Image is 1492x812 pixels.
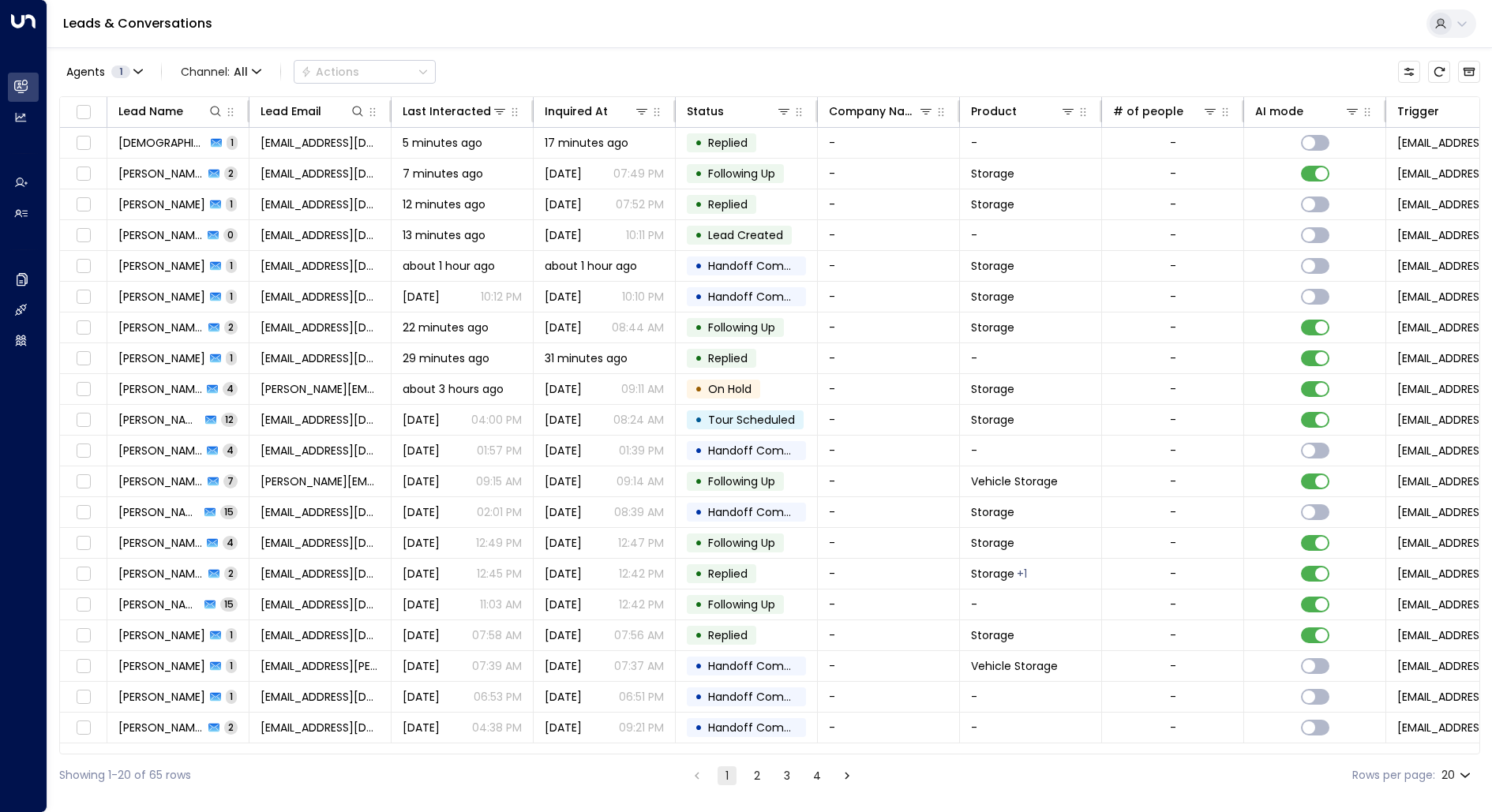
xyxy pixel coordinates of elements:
div: • [695,253,703,279]
td: - [960,128,1102,158]
span: Aleayah Watkins [118,320,204,335]
span: jmdass01@gmail.com [261,196,380,212]
td: - [818,220,960,250]
span: Toggle select row [73,472,93,492]
div: - [1170,135,1176,151]
span: dave.ondek@gmail.com [261,473,380,489]
div: Product [971,102,1076,121]
p: 08:39 AM [614,504,664,520]
span: jmdass01@gmail.com [261,289,380,305]
span: jaycorl@reagan.com [261,658,380,674]
span: about 1 hour ago [545,258,637,274]
span: Storage [971,381,1014,397]
span: Julianne Stein [118,597,200,612]
span: Sep 05, 2025 [403,689,440,705]
p: 07:49 PM [613,166,664,181]
span: 2 [224,167,238,180]
div: • [695,653,703,679]
td: - [818,159,960,189]
td: - [818,128,960,158]
button: page 1 [718,766,737,785]
div: # of people [1113,102,1183,121]
span: Sep 06, 2025 [403,597,440,612]
div: • [695,622,703,649]
span: On Hold [708,381,752,397]
div: Lead Email [261,102,366,121]
span: jmdass01@gmail.com [261,227,380,243]
span: Aug 23, 2025 [545,473,582,489]
span: Sep 05, 2025 [545,320,582,335]
span: Handoff Completed [708,689,819,705]
span: devontruss2@yahoo.com [261,689,380,705]
div: • [695,160,703,187]
span: Tconley5578@gmail.com [261,627,380,643]
div: • [695,129,703,156]
span: Storage [971,289,1014,305]
span: 31 minutes ago [545,350,628,366]
span: Agents [66,66,105,77]
div: - [1170,289,1176,305]
span: boostedkitty412@gmail.com [261,566,380,582]
span: 12 [221,413,238,426]
span: maya.kelly96@gmail.com [261,412,380,428]
div: Status [687,102,792,121]
span: Devon Truss [118,689,205,705]
span: 2 [224,567,238,580]
span: 4 [223,536,238,549]
span: Julia Dassonville [118,258,205,274]
span: Replied [708,627,748,643]
p: 07:37 AM [614,658,664,674]
div: Lead Name [118,102,223,121]
span: Toggle select row [73,256,93,276]
div: • [695,345,703,372]
span: 1 [227,136,238,149]
div: Lead Email [261,102,321,121]
button: Go to next page [838,766,857,785]
p: 01:57 PM [477,443,522,458]
div: • [695,714,703,741]
p: 06:53 PM [474,689,522,705]
span: Toggle select all [73,103,93,122]
div: - [1170,627,1176,643]
span: Sep 04, 2025 [545,566,582,582]
span: Yesterday [545,443,582,458]
span: Sep 04, 2025 [545,412,582,428]
span: Sep 06, 2025 [403,658,440,674]
span: Storage [971,258,1014,274]
button: Archived Leads [1458,61,1480,83]
span: David Ondek [118,473,203,489]
span: Replied [708,135,748,151]
span: juliannesteinsoprano@gmail.com [261,597,380,612]
span: Replied [708,350,748,366]
span: leasminklashes@gmail.com [261,320,380,335]
div: - [1170,166,1176,181]
div: 20 [1441,764,1474,787]
span: kideweknot@gmail.com [261,443,380,458]
div: - [1170,443,1176,458]
div: Inquired At [545,102,650,121]
td: - [818,282,960,312]
p: 12:42 PM [619,566,664,582]
div: • [695,468,703,495]
span: 1 [226,259,237,272]
div: - [1170,473,1176,489]
span: zarras3887@gmail.com [261,166,380,181]
span: Toggle select row [73,441,93,461]
p: 09:14 AM [617,473,664,489]
span: rob shepperson [118,350,205,366]
p: 09:15 AM [476,473,522,489]
div: Company Name [829,102,918,121]
div: • [695,406,703,433]
div: • [695,591,703,618]
span: Sep 06, 2025 [403,627,440,643]
span: 12 minutes ago [403,196,485,212]
span: Sep 06, 2025 [545,658,582,674]
td: - [818,405,960,435]
span: Following Up [708,597,775,612]
p: 08:44 AM [612,320,664,335]
div: • [695,499,703,526]
span: Following Up [708,473,775,489]
button: Go to page 4 [808,766,827,785]
div: Product [971,102,1017,121]
span: Storage [971,196,1014,212]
